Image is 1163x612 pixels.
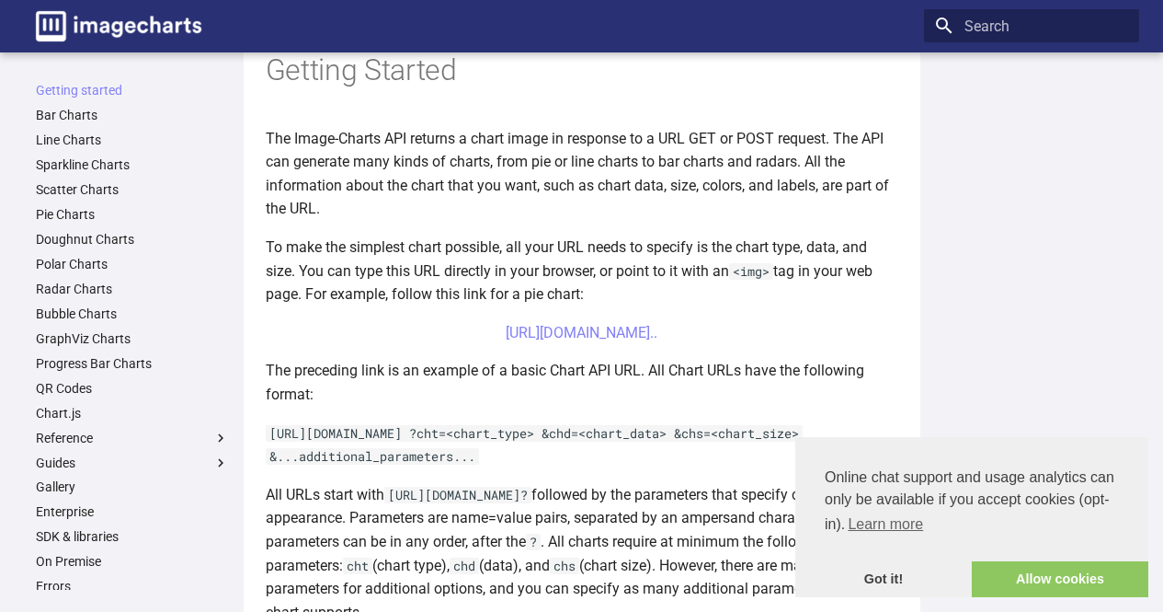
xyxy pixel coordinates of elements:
[506,324,657,341] a: [URL][DOMAIN_NAME]..
[36,479,229,495] a: Gallery
[36,405,229,421] a: Chart.js
[36,107,229,123] a: Bar Charts
[36,181,229,198] a: Scatter Charts
[36,578,229,595] a: Errors
[36,528,229,545] a: SDK & libraries
[36,330,229,347] a: GraphViz Charts
[266,425,803,466] code: [URL][DOMAIN_NAME] ?cht=<chart_type> &chd=<chart_data> &chs=<chart_size> &...additional_parameter...
[36,355,229,372] a: Progress Bar Charts
[729,263,773,280] code: <img>
[36,256,229,272] a: Polar Charts
[36,82,229,98] a: Getting started
[36,132,229,148] a: Line Charts
[266,359,898,406] p: The preceding link is an example of a basic Chart API URL. All Chart URLs have the following format:
[795,561,972,598] a: dismiss cookie message
[450,558,479,574] code: chd
[36,206,229,223] a: Pie Charts
[972,561,1148,598] a: allow cookies
[36,306,229,322] a: Bubble Charts
[924,9,1139,42] input: Search
[36,455,229,471] label: Guides
[266,52,898,90] h1: Getting Started
[36,380,229,397] a: QR Codes
[36,11,201,41] img: logo
[36,156,229,173] a: Sparkline Charts
[384,487,531,503] code: [URL][DOMAIN_NAME]?
[526,534,541,550] code: ?
[845,511,926,538] a: learn more about cookies
[36,503,229,520] a: Enterprise
[36,553,229,570] a: On Premise
[550,558,579,574] code: chs
[36,281,229,297] a: Radar Charts
[795,437,1148,597] div: cookieconsent
[825,467,1119,538] span: Online chat support and usage analytics can only be available if you accept cookies (opt-in).
[36,430,229,446] label: Reference
[36,231,229,248] a: Doughnut Charts
[343,558,372,574] code: cht
[29,4,209,49] a: Image-Charts documentation
[266,236,898,306] p: To make the simplest chart possible, all your URL needs to specify is the chart type, data, and s...
[266,127,898,221] p: The Image-Charts API returns a chart image in response to a URL GET or POST request. The API can ...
